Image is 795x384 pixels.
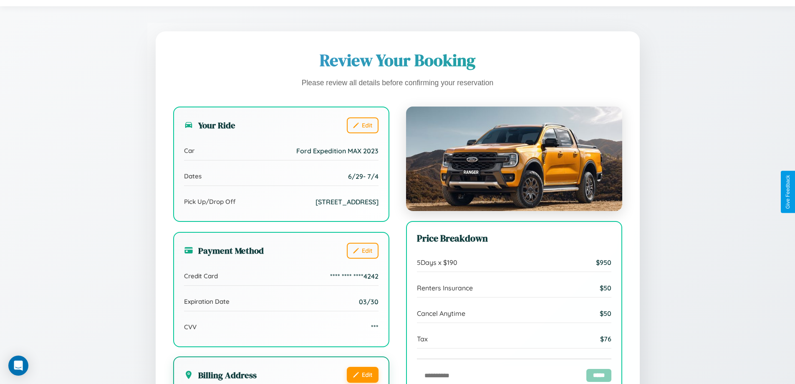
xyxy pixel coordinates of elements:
span: Pick Up/Drop Off [184,198,236,206]
h1: Review Your Booking [173,49,622,71]
span: Expiration Date [184,298,230,305]
h3: Price Breakdown [417,232,611,245]
div: Open Intercom Messenger [8,356,28,376]
span: 5 Days x $ 190 [417,258,457,267]
h3: Payment Method [184,244,264,257]
span: $ 50 [600,284,611,292]
span: $ 950 [596,258,611,267]
span: Renters Insurance [417,284,473,292]
span: Credit Card [184,272,218,280]
span: $ 76 [600,335,611,343]
div: Give Feedback [785,175,791,209]
h3: Your Ride [184,119,235,131]
span: 6 / 29 - 7 / 4 [348,172,379,181]
button: Edit [347,367,379,383]
span: 03/30 [359,298,379,306]
span: Cancel Anytime [417,309,465,318]
span: Tax [417,335,428,343]
span: Ford Expedition MAX 2023 [296,147,379,155]
span: Dates [184,172,202,180]
span: Car [184,147,194,155]
p: Please review all details before confirming your reservation [173,76,622,90]
span: $ 50 [600,309,611,318]
button: Edit [347,117,379,133]
button: Edit [347,243,379,259]
span: CVV [184,323,197,331]
span: [STREET_ADDRESS] [315,198,379,206]
h3: Billing Address [184,369,257,381]
img: Ford Expedition MAX [406,107,622,211]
